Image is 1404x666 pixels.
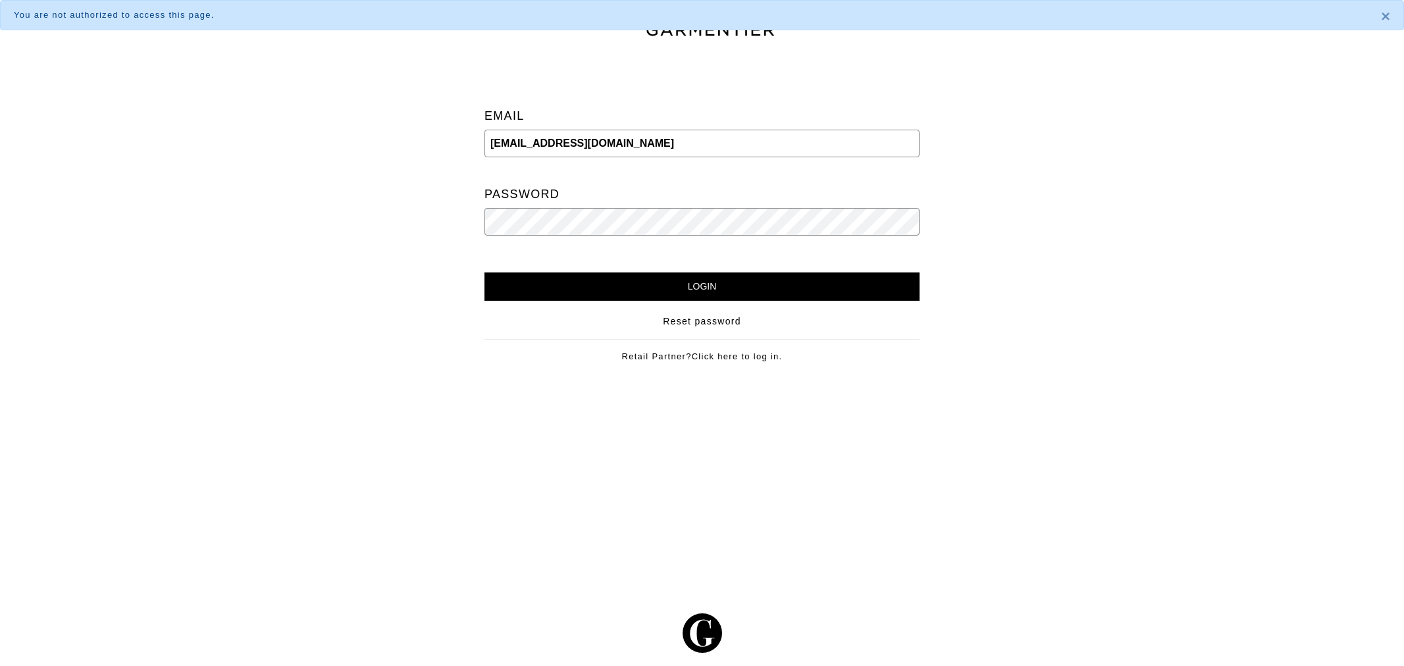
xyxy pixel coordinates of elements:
[484,272,920,301] input: Login
[683,613,722,653] img: g-602364139e5867ba59c769ce4266a9601a3871a1516a6a4c3533f4bc45e69684.svg
[1381,7,1390,25] span: ×
[692,351,783,361] a: Click here to log in.
[484,181,559,208] label: Password
[484,103,525,130] label: Email
[663,315,741,328] a: Reset password
[484,339,920,363] div: Retail Partner?
[14,9,1361,22] div: You are not authorized to access this page.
